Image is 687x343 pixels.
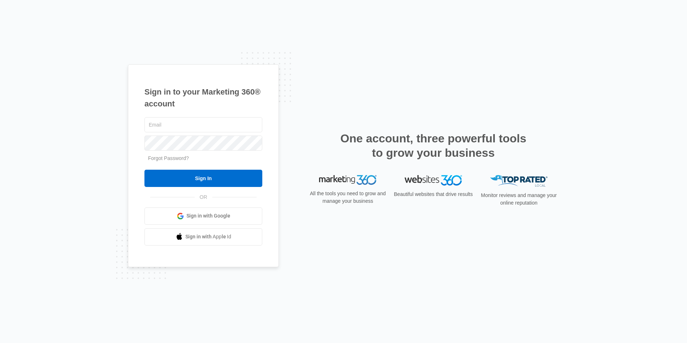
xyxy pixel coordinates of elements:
[319,175,377,185] img: Marketing 360
[144,117,262,132] input: Email
[144,86,262,110] h1: Sign in to your Marketing 360® account
[144,228,262,246] a: Sign in with Apple Id
[308,190,388,205] p: All the tools you need to grow and manage your business
[148,155,189,161] a: Forgot Password?
[393,191,474,198] p: Beautiful websites that drive results
[490,175,548,187] img: Top Rated Local
[144,170,262,187] input: Sign In
[479,192,559,207] p: Monitor reviews and manage your online reputation
[186,212,230,220] span: Sign in with Google
[185,233,231,241] span: Sign in with Apple Id
[195,193,212,201] span: OR
[338,131,529,160] h2: One account, three powerful tools to grow your business
[405,175,462,186] img: Websites 360
[144,207,262,225] a: Sign in with Google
